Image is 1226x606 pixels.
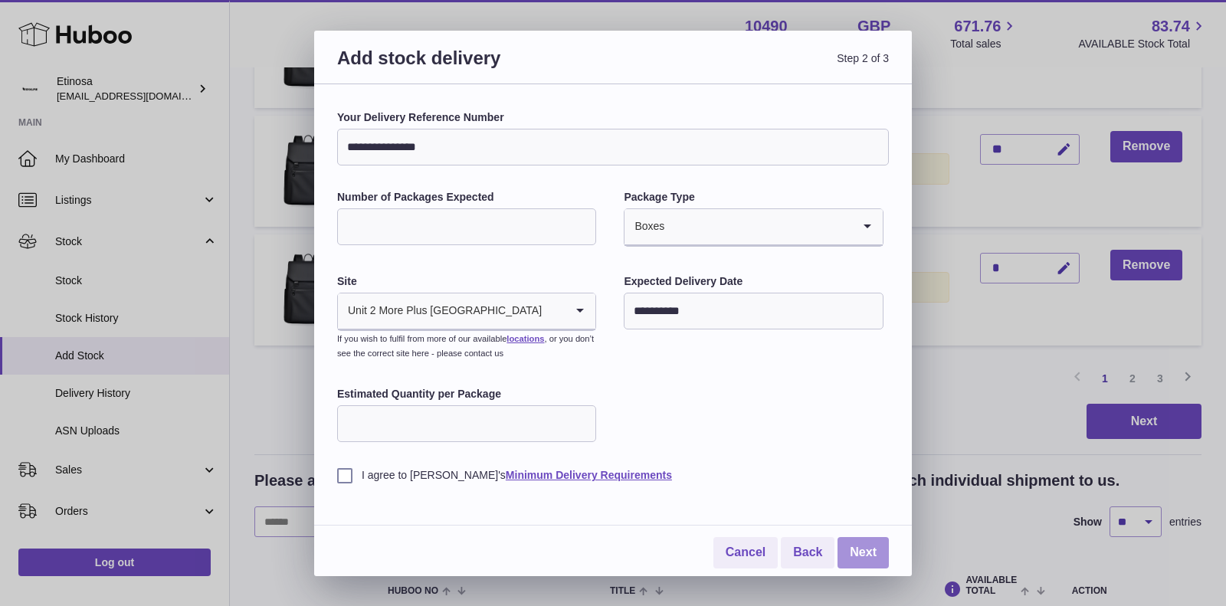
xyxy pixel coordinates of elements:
small: If you wish to fulfil from more of our available , or you don’t see the correct site here - pleas... [337,334,594,358]
label: I agree to [PERSON_NAME]'s [337,468,889,483]
a: Back [781,537,834,568]
div: Search for option [338,293,595,330]
input: Search for option [543,293,565,329]
a: Cancel [713,537,778,568]
input: Search for option [665,209,851,244]
label: Your Delivery Reference Number [337,110,889,125]
span: Boxes [624,209,665,244]
span: Step 2 of 3 [613,46,889,88]
a: Minimum Delivery Requirements [506,469,672,481]
label: Number of Packages Expected [337,190,596,205]
h3: Add stock delivery [337,46,613,88]
label: Package Type [624,190,883,205]
label: Expected Delivery Date [624,274,883,289]
label: Site [337,274,596,289]
label: Estimated Quantity per Package [337,387,596,401]
div: Search for option [624,209,882,246]
a: Next [838,537,889,568]
span: Unit 2 More Plus [GEOGRAPHIC_DATA] [338,293,543,329]
a: locations [506,334,544,343]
